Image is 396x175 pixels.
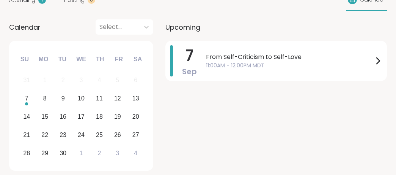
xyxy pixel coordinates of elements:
div: 27 [132,130,139,140]
div: Sa [129,51,146,68]
div: Choose Friday, September 12th, 2025 [109,91,126,107]
div: 31 [23,75,30,85]
div: Su [16,51,33,68]
div: Choose Saturday, September 27th, 2025 [127,127,144,143]
div: 30 [60,148,66,158]
div: 26 [114,130,121,140]
div: 14 [23,111,30,122]
div: 28 [23,148,30,158]
span: From Self-Criticism to Self-Love [206,52,373,62]
div: 12 [114,93,121,103]
div: Choose Saturday, September 13th, 2025 [127,91,144,107]
div: Th [92,51,108,68]
div: 5 [116,75,119,85]
div: Choose Friday, October 3rd, 2025 [109,145,126,161]
div: 10 [78,93,85,103]
div: 25 [96,130,103,140]
div: 4 [97,75,101,85]
div: Choose Wednesday, September 24th, 2025 [73,127,90,143]
div: 2 [61,75,65,85]
div: Choose Sunday, September 7th, 2025 [19,91,35,107]
div: Choose Saturday, October 4th, 2025 [127,145,144,161]
div: 23 [60,130,66,140]
div: Choose Friday, September 26th, 2025 [109,127,126,143]
span: Calendar [9,22,41,32]
div: 22 [41,130,48,140]
div: Choose Monday, September 15th, 2025 [37,109,53,125]
div: Choose Sunday, September 21st, 2025 [19,127,35,143]
div: Choose Tuesday, September 30th, 2025 [55,145,71,161]
div: 1 [43,75,47,85]
div: month 2025-09 [17,71,145,162]
div: Tu [54,51,71,68]
div: 20 [132,111,139,122]
div: Choose Wednesday, October 1st, 2025 [73,145,90,161]
div: 11 [96,93,103,103]
div: 9 [61,93,65,103]
div: Choose Friday, September 19th, 2025 [109,109,126,125]
div: 13 [132,93,139,103]
div: Choose Tuesday, September 23rd, 2025 [55,127,71,143]
span: 11:00AM - 12:00PM MDT [206,62,373,70]
span: 7 [185,45,193,66]
div: Choose Monday, September 22nd, 2025 [37,127,53,143]
div: 21 [23,130,30,140]
div: 7 [25,93,28,103]
div: Choose Tuesday, September 9th, 2025 [55,91,71,107]
div: Choose Thursday, September 25th, 2025 [91,127,108,143]
div: Choose Wednesday, September 17th, 2025 [73,109,90,125]
div: 4 [134,148,137,158]
div: 8 [43,93,47,103]
div: Choose Thursday, September 18th, 2025 [91,109,108,125]
div: Choose Sunday, September 28th, 2025 [19,145,35,161]
div: 17 [78,111,85,122]
div: Not available Sunday, August 31st, 2025 [19,72,35,89]
span: Sep [182,66,197,77]
div: Choose Thursday, September 11th, 2025 [91,91,108,107]
div: 3 [80,75,83,85]
div: 29 [41,148,48,158]
div: Not available Tuesday, September 2nd, 2025 [55,72,71,89]
div: 16 [60,111,66,122]
div: Mo [35,51,52,68]
div: 6 [134,75,137,85]
div: Choose Monday, September 8th, 2025 [37,91,53,107]
div: Not available Wednesday, September 3rd, 2025 [73,72,90,89]
div: Not available Thursday, September 4th, 2025 [91,72,108,89]
div: 1 [80,148,83,158]
div: 15 [41,111,48,122]
div: Not available Saturday, September 6th, 2025 [127,72,144,89]
div: 18 [96,111,103,122]
div: Choose Sunday, September 14th, 2025 [19,109,35,125]
div: Choose Thursday, October 2nd, 2025 [91,145,108,161]
div: Fr [110,51,127,68]
div: Not available Monday, September 1st, 2025 [37,72,53,89]
span: Upcoming [165,22,200,32]
div: 19 [114,111,121,122]
div: Not available Friday, September 5th, 2025 [109,72,126,89]
div: We [73,51,90,68]
div: Choose Wednesday, September 10th, 2025 [73,91,90,107]
div: Choose Tuesday, September 16th, 2025 [55,109,71,125]
div: 2 [97,148,101,158]
div: Choose Saturday, September 20th, 2025 [127,109,144,125]
div: 24 [78,130,85,140]
div: 3 [116,148,119,158]
div: Choose Monday, September 29th, 2025 [37,145,53,161]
